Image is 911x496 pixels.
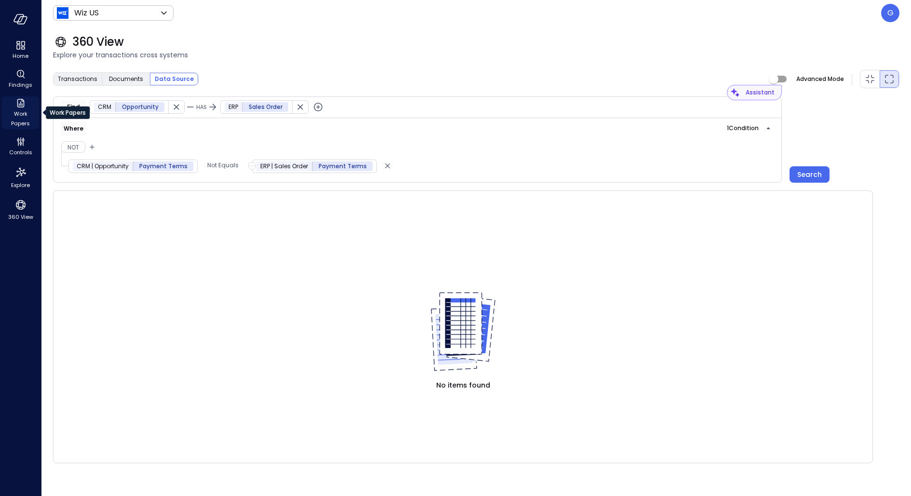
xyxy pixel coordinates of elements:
span: Work Papers [6,109,35,128]
span: Data Source [155,74,194,84]
span: Sales Order [249,102,282,112]
span: HAS [196,103,207,111]
span: Advanced Mode [796,74,844,84]
div: Guy [881,4,899,22]
img: Icon [57,7,68,19]
span: ERP | Sales Order [260,161,308,171]
span: Where [64,124,83,134]
p: Not Equals [207,161,239,170]
span: Findings [9,80,32,90]
div: Work Papers [46,107,90,119]
span: Payment Terms [139,161,188,171]
div: Home [2,39,39,62]
span: Controls [9,147,32,157]
p: G [887,7,894,19]
div: 360 View [2,197,39,223]
span: Explore your transactions cross systems [53,50,899,60]
div: Maximized view [884,73,895,85]
button: Search [790,166,830,183]
div: Findings [2,67,39,91]
span: CRM [98,102,111,112]
span: ERP [228,102,238,112]
button: Not [61,141,85,153]
div: Explore [2,164,39,191]
span: Documents [109,74,143,84]
span: Opportunity [122,102,159,112]
span: Transactions [58,74,97,84]
span: No items found [436,380,490,390]
div: Controls [2,135,39,158]
div: Delete [383,161,392,171]
div: Assistant [746,88,775,97]
div: Minimized view [864,73,876,85]
span: Home [13,51,28,61]
span: 360 View [8,212,33,222]
span: CRM | Opportunity [77,161,129,171]
p: Wiz US [74,7,99,19]
span: Payment Terms [319,161,367,171]
span: 1 Condition [727,124,759,132]
div: Search [797,169,822,181]
span: 360 View [72,34,124,50]
div: Work Papers [2,96,39,129]
span: Find [67,102,80,112]
span: Explore [11,180,30,190]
